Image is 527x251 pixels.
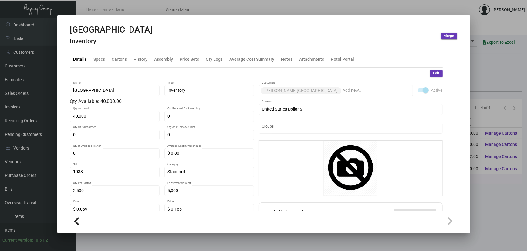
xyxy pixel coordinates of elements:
h4: Inventory [70,37,153,45]
h2: Additional Fees [265,209,324,220]
input: Add new.. [262,126,439,131]
div: Cartons [112,56,127,62]
div: Qty Available: 40,000.00 [70,98,254,105]
input: Add new.. [343,88,410,93]
span: Edit [433,71,440,76]
div: Assembly [154,56,173,62]
div: Hotel Portal [331,56,354,62]
div: History [134,56,148,62]
div: Details [73,56,87,62]
div: Attachments [299,56,324,62]
span: Merge [444,33,454,39]
div: Notes [281,56,293,62]
div: Average Cost Summary [230,56,275,62]
button: Add Additional Fee [394,209,436,220]
span: Active [431,87,443,94]
button: Merge [441,33,457,39]
div: 0.51.2 [36,237,48,243]
div: Qty Logs [206,56,223,62]
div: Specs [94,56,105,62]
div: Current version: [2,237,33,243]
h2: [GEOGRAPHIC_DATA] [70,25,153,35]
button: Edit [430,70,443,77]
div: Price Sets [180,56,199,62]
mat-chip: [PERSON_NAME][GEOGRAPHIC_DATA] [261,87,341,94]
